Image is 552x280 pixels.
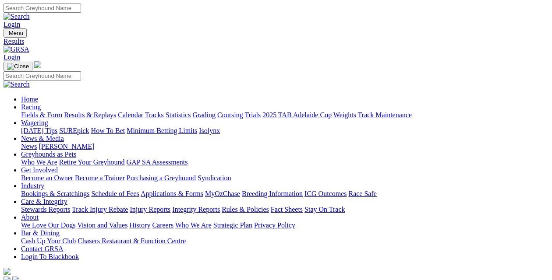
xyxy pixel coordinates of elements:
a: Privacy Policy [254,221,295,229]
a: Stay On Track [304,206,345,213]
a: About [21,213,39,221]
div: Racing [21,111,548,119]
a: [PERSON_NAME] [39,143,94,150]
a: Login [4,53,20,61]
a: 2025 TAB Adelaide Cup [262,111,332,119]
a: Who We Are [175,221,212,229]
a: Careers [152,221,173,229]
a: Bookings & Scratchings [21,190,89,197]
img: logo-grsa-white.png [34,61,41,68]
a: Grading [193,111,216,119]
a: We Love Our Dogs [21,221,75,229]
a: Retire Your Greyhound [59,158,125,166]
a: Contact GRSA [21,245,63,252]
div: Bar & Dining [21,237,548,245]
a: Login [4,21,20,28]
a: Fact Sheets [271,206,303,213]
div: About [21,221,548,229]
div: Get Involved [21,174,548,182]
a: ICG Outcomes [304,190,347,197]
a: [DATE] Tips [21,127,57,134]
a: Weights [333,111,356,119]
a: Injury Reports [130,206,170,213]
a: Purchasing a Greyhound [127,174,196,182]
a: Become an Owner [21,174,73,182]
a: Rules & Policies [222,206,269,213]
a: Fields & Form [21,111,62,119]
a: Isolynx [199,127,220,134]
a: Results & Replays [64,111,116,119]
input: Search [4,71,81,80]
a: Integrity Reports [172,206,220,213]
a: SUREpick [59,127,89,134]
a: Tracks [145,111,164,119]
img: Close [7,63,29,70]
a: GAP SA Assessments [127,158,188,166]
img: Search [4,80,30,88]
a: Get Involved [21,166,58,174]
a: Track Injury Rebate [72,206,128,213]
a: Syndication [198,174,231,182]
a: Vision and Values [77,221,127,229]
a: Wagering [21,119,48,126]
div: Wagering [21,127,548,135]
span: Menu [9,30,23,36]
a: Minimum Betting Limits [127,127,197,134]
a: MyOzChase [205,190,240,197]
a: Home [21,95,38,103]
a: Breeding Information [242,190,303,197]
a: Strategic Plan [213,221,252,229]
a: Who We Are [21,158,57,166]
a: Race Safe [348,190,376,197]
a: News [21,143,37,150]
div: Care & Integrity [21,206,548,213]
div: News & Media [21,143,548,150]
a: Trials [244,111,261,119]
a: Login To Blackbook [21,253,79,260]
img: Search [4,13,30,21]
a: Chasers Restaurant & Function Centre [78,237,186,245]
a: Care & Integrity [21,198,67,205]
div: Industry [21,190,548,198]
a: Greyhounds as Pets [21,150,76,158]
div: Greyhounds as Pets [21,158,548,166]
a: Schedule of Fees [91,190,139,197]
img: GRSA [4,45,29,53]
button: Toggle navigation [4,62,32,71]
a: Racing [21,103,41,111]
a: Track Maintenance [358,111,412,119]
a: Coursing [217,111,243,119]
img: logo-grsa-white.png [4,268,11,275]
a: Stewards Reports [21,206,70,213]
a: Calendar [118,111,143,119]
a: Industry [21,182,44,189]
a: Cash Up Your Club [21,237,76,245]
button: Toggle navigation [4,28,27,38]
a: News & Media [21,135,64,142]
a: Results [4,38,548,45]
a: How To Bet [91,127,125,134]
a: Bar & Dining [21,229,60,237]
a: Statistics [166,111,191,119]
a: History [129,221,150,229]
a: Applications & Forms [141,190,203,197]
a: Become a Trainer [75,174,125,182]
input: Search [4,3,81,13]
